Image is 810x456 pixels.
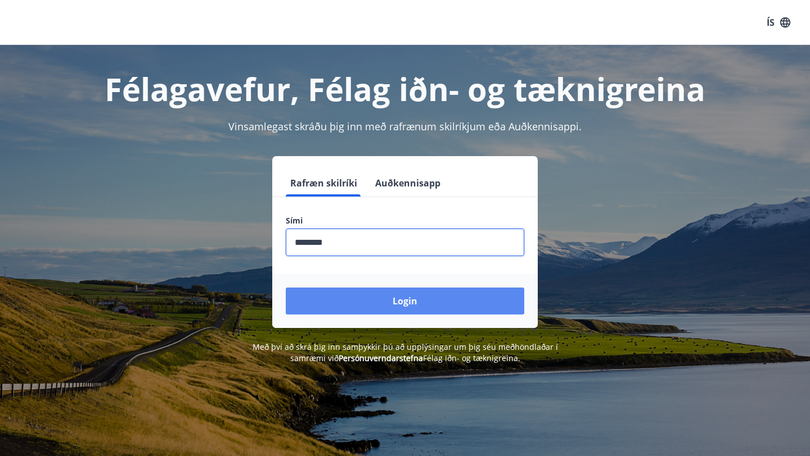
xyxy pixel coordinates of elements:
[286,288,524,314] button: Login
[228,120,582,133] span: Vinsamlegast skráðu þig inn með rafrænum skilríkjum eða Auðkennisappi.
[371,170,445,197] button: Auðkennisapp
[760,12,796,33] button: ÍS
[13,67,796,110] h1: Félagavefur, Félag iðn- og tæknigreina
[286,170,362,197] button: Rafræn skilríki
[339,353,423,363] a: Persónuverndarstefna
[253,341,558,363] span: Með því að skrá þig inn samþykkir þú að upplýsingar um þig séu meðhöndlaðar í samræmi við Félag i...
[286,215,524,226] label: Sími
